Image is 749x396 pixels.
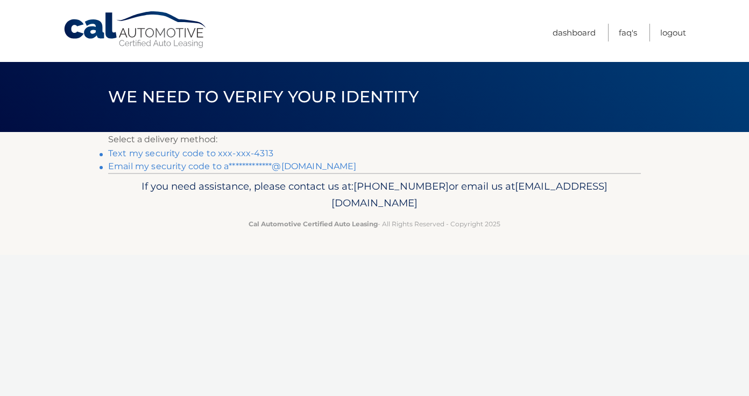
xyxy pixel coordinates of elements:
strong: Cal Automotive Certified Auto Leasing [249,220,378,228]
a: Dashboard [553,24,596,41]
a: FAQ's [619,24,637,41]
a: Logout [660,24,686,41]
a: Text my security code to xxx-xxx-4313 [108,148,273,158]
span: [PHONE_NUMBER] [354,180,449,192]
p: - All Rights Reserved - Copyright 2025 [115,218,634,230]
p: If you need assistance, please contact us at: or email us at [115,178,634,212]
p: Select a delivery method: [108,132,641,147]
span: We need to verify your identity [108,87,419,107]
a: Cal Automotive [63,11,208,49]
